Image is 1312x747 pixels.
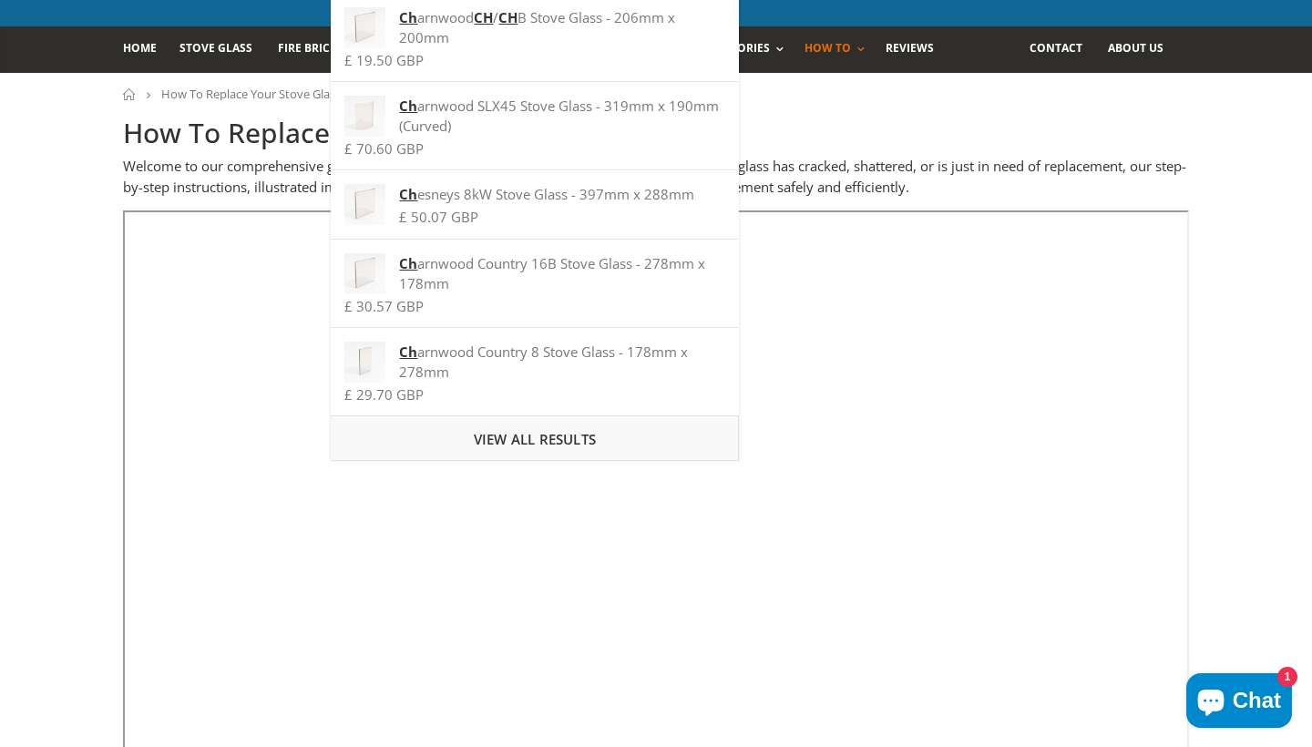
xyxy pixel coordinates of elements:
div: arnwood Country 16B Stove Glass - 278mm x 178mm [344,253,724,293]
a: Fire Bricks [278,26,357,73]
strong: Ch [399,8,417,26]
span: Fire Bricks [278,40,343,56]
span: Contact [1030,40,1082,56]
a: Stove Glass [179,26,266,73]
a: Contact [1030,26,1096,73]
strong: Ch [399,97,417,115]
span: £ 70.60 GBP [344,139,424,158]
div: arnwood / B Stove Glass - 206mm x 200mm [344,7,724,47]
span: £ 50.07 GBP [399,208,478,226]
span: View all results [474,430,596,448]
a: Home [123,88,137,100]
strong: Ch [399,254,417,272]
span: Reviews [886,40,934,56]
span: £ 29.70 GBP [344,385,424,404]
a: Reviews [886,26,948,73]
span: About us [1108,40,1163,56]
span: Home [123,40,157,56]
strong: CH [474,8,493,26]
inbox-online-store-chat: Shopify online store chat [1181,673,1297,732]
strong: CH [498,8,518,26]
div: esneys 8kW Stove Glass - 397mm x 288mm [344,184,724,204]
span: How To [805,40,851,56]
span: £ 19.50 GBP [344,51,424,69]
p: Welcome to our comprehensive guide on replacing your wood-burning stove glass. Whether your glass... [123,156,1189,197]
div: arnwood SLX45 Stove Glass - 319mm x 190mm (Curved) [344,96,724,136]
span: Stove Glass [179,40,252,56]
a: Home [123,26,170,73]
span: £ 30.57 GBP [344,297,424,315]
span: How To Replace Your Stove Glass [161,86,341,102]
strong: Ch [399,343,417,361]
a: Accessories [696,26,793,73]
a: About us [1108,26,1177,73]
a: How To [805,26,874,73]
h1: How To Replace Your Stove Glass [123,115,1189,152]
strong: Ch [399,185,417,203]
div: arnwood Country 8 Stove Glass - 178mm x 278mm [344,342,724,382]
